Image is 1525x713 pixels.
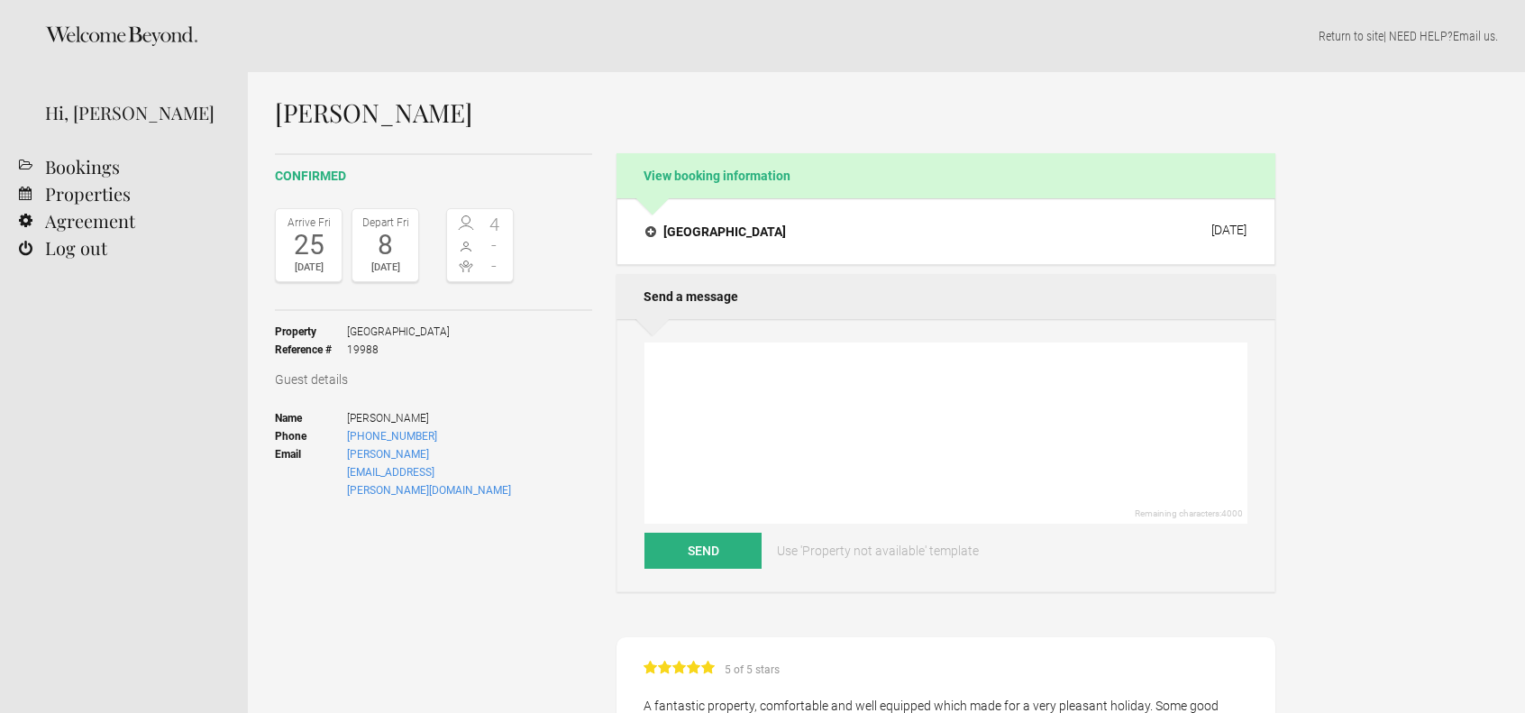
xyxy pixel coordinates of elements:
[45,99,221,126] div: Hi, [PERSON_NAME]
[645,223,786,241] h4: [GEOGRAPHIC_DATA]
[764,533,991,569] a: Use 'Property not available' template
[347,409,514,427] span: [PERSON_NAME]
[280,259,337,277] div: [DATE]
[280,214,337,232] div: Arrive Fri
[275,99,1275,126] h1: [PERSON_NAME]
[644,533,762,569] button: Send
[717,661,780,679] span: 5 of 5 stars
[1319,29,1383,43] a: Return to site
[275,323,347,341] strong: Property
[347,341,450,359] span: 19988
[631,213,1261,251] button: [GEOGRAPHIC_DATA] [DATE]
[357,214,414,232] div: Depart Fri
[480,236,509,254] span: -
[616,274,1275,319] h2: Send a message
[275,341,347,359] strong: Reference #
[1211,223,1246,237] div: [DATE]
[275,427,347,445] strong: Phone
[480,215,509,233] span: 4
[347,323,450,341] span: [GEOGRAPHIC_DATA]
[275,370,592,388] h3: Guest details
[275,167,592,186] h2: confirmed
[275,27,1498,45] p: | NEED HELP? .
[347,448,511,497] a: [PERSON_NAME][EMAIL_ADDRESS][PERSON_NAME][DOMAIN_NAME]
[616,153,1275,198] h2: View booking information
[357,232,414,259] div: 8
[347,430,437,443] a: [PHONE_NUMBER]
[275,445,347,499] strong: Email
[280,232,337,259] div: 25
[480,257,509,275] span: -
[357,259,414,277] div: [DATE]
[1453,29,1495,43] a: Email us
[275,409,347,427] strong: Name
